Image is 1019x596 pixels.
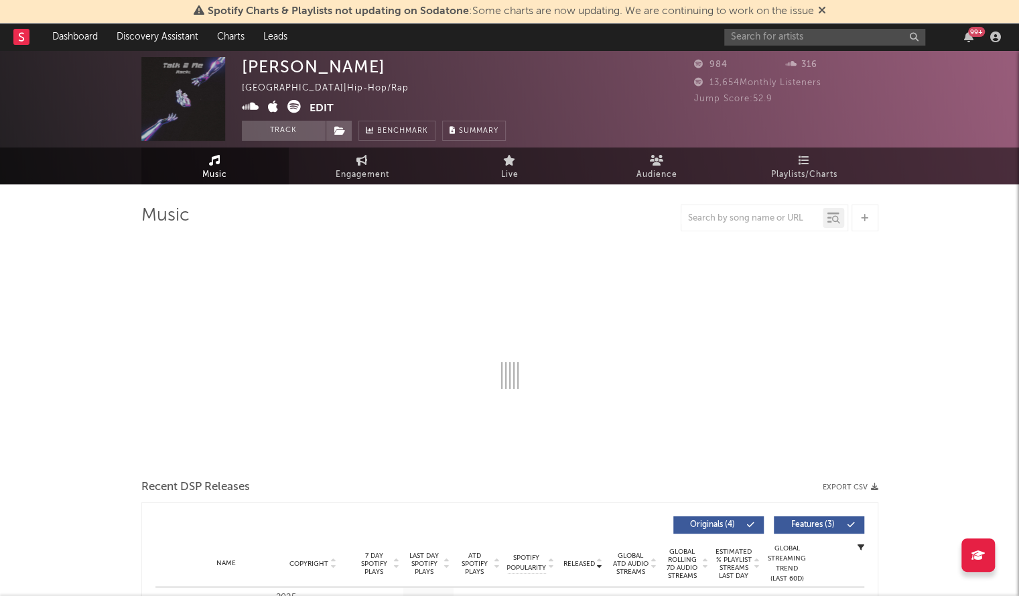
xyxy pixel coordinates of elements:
div: 99 + [968,27,985,37]
span: Copyright [289,560,328,568]
div: Name [182,558,270,569]
button: Summary [442,121,506,141]
span: Benchmark [377,123,428,139]
span: 13,654 Monthly Listeners [694,78,821,87]
span: Audience [636,167,677,183]
button: Features(3) [774,516,864,534]
a: Charts [208,23,254,50]
button: Edit [310,100,334,117]
input: Search by song name or URL [681,213,823,224]
span: Spotify Popularity [506,553,546,573]
span: Live [501,167,519,183]
span: 316 [786,60,817,69]
button: Originals(4) [673,516,764,534]
a: Dashboard [43,23,107,50]
span: Recent DSP Releases [141,479,250,495]
span: Originals ( 4 ) [682,521,744,529]
div: [GEOGRAPHIC_DATA] | Hip-Hop/Rap [242,80,424,97]
span: Released [563,560,595,568]
a: Audience [584,147,731,184]
span: Features ( 3 ) [783,521,844,529]
span: Summary [459,127,498,135]
span: : Some charts are now updating. We are continuing to work on the issue [208,6,814,17]
a: Engagement [289,147,436,184]
a: Discovery Assistant [107,23,208,50]
span: Playlists/Charts [771,167,837,183]
a: Music [141,147,289,184]
span: Last Day Spotify Plays [407,552,442,576]
span: Engagement [336,167,389,183]
button: 99+ [964,32,973,42]
span: ATD Spotify Plays [457,552,492,576]
a: Leads [254,23,297,50]
span: 7 Day Spotify Plays [356,552,392,576]
a: Benchmark [358,121,435,141]
div: Global Streaming Trend (Last 60D) [767,544,807,584]
input: Search for artists [724,29,925,46]
button: Export CSV [823,483,878,491]
button: Track [242,121,326,141]
span: Estimated % Playlist Streams Last Day [716,548,752,580]
div: [PERSON_NAME] [242,57,385,76]
span: Global Rolling 7D Audio Streams [664,548,701,580]
span: Spotify Charts & Playlists not updating on Sodatone [208,6,469,17]
a: Playlists/Charts [731,147,878,184]
span: Global ATD Audio Streams [612,552,649,576]
a: Live [436,147,584,184]
span: Jump Score: 52.9 [694,95,772,103]
span: Music [202,167,227,183]
span: 984 [694,60,728,69]
span: Dismiss [818,6,826,17]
